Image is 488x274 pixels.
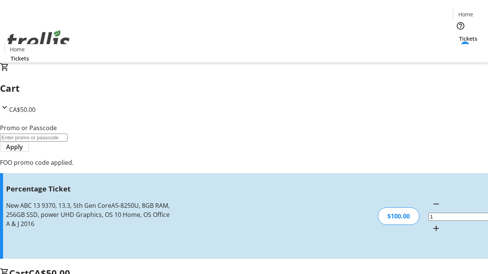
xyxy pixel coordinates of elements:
[11,54,29,62] span: Tickets
[6,142,23,151] span: Apply
[6,201,173,228] div: New ABC 13 9370, 13.3, 5th Gen CoreA5-8250U, 8GB RAM, 256GB SSD, power UHD Graphics, OS 10 Home, ...
[453,10,478,18] a: Home
[429,196,444,212] button: Decrement by one
[378,207,419,225] div: $100.00
[453,18,468,33] button: Help
[5,45,29,53] a: Home
[458,10,473,18] span: Home
[429,221,444,236] button: Increment by one
[459,35,477,43] span: Tickets
[10,45,25,53] span: Home
[9,105,35,114] span: CA$50.00
[5,22,72,60] img: Orient E2E Organization zk00dQfJK4's Logo
[453,43,468,58] button: Cart
[5,54,35,62] a: Tickets
[453,35,483,43] a: Tickets
[6,183,173,194] h3: Percentage Ticket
